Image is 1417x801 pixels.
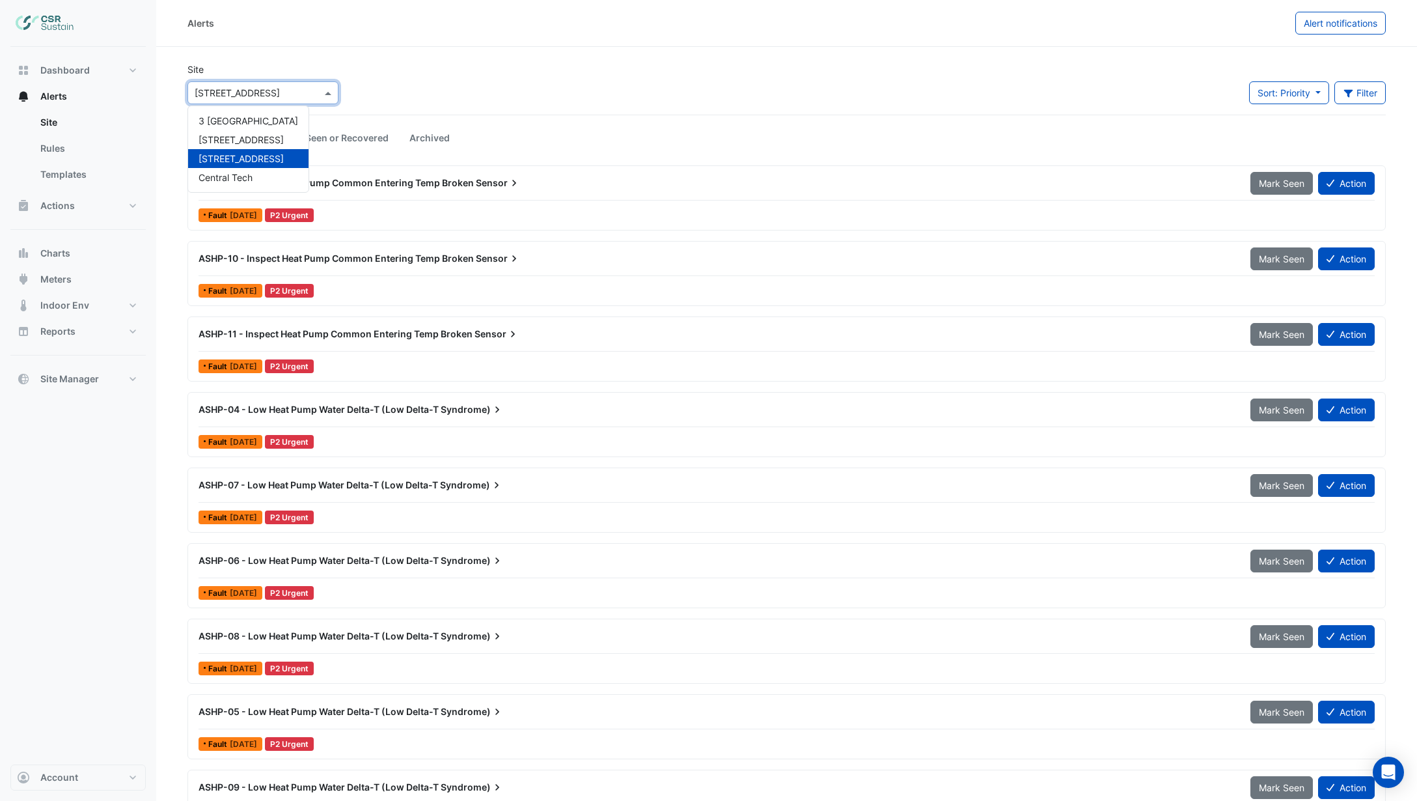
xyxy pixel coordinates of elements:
img: Company Logo [16,10,74,36]
button: Action [1318,247,1375,270]
app-icon: Reports [17,325,30,338]
span: Fault [208,287,230,295]
app-icon: Site Manager [17,372,30,386]
app-icon: Alerts [17,90,30,103]
a: Seen or Recovered [295,126,399,150]
span: Sat 11-Oct-2025 11:30 IST [230,739,257,749]
button: Site Manager [10,366,146,392]
app-icon: Charts [17,247,30,260]
span: ASHP-05 - Low Heat Pump Water Delta-T (Low Delta-T [199,706,439,717]
span: Sat 11-Oct-2025 11:30 IST [230,513,257,522]
button: Sort: Priority [1249,81,1329,104]
span: ASHP-08 - Low Heat Pump Water Delta-T (Low Delta-T [199,630,439,641]
span: Fault [208,438,230,446]
span: Syndrome) [441,554,504,567]
span: Mark Seen [1259,253,1304,264]
app-icon: Meters [17,273,30,286]
a: Archived [399,126,460,150]
button: Mark Seen [1250,323,1313,346]
span: Alerts [40,90,67,103]
div: P2 Urgent [265,511,314,524]
button: Mark Seen [1250,474,1313,497]
span: Fault [208,665,230,673]
span: Mark Seen [1259,631,1304,642]
a: Templates [30,162,146,188]
span: Mark Seen [1259,782,1304,793]
button: Reports [10,318,146,344]
span: Indoor Env [40,299,89,312]
span: ASHP-10 - Inspect Heat Pump Common Entering Temp Broken [199,253,474,264]
span: ASHP-12 - Inspect Heat Pump Common Entering Temp Broken [199,177,474,188]
span: Mark Seen [1259,329,1304,340]
span: ASHP-09 - Low Heat Pump Water Delta-T (Low Delta-T [199,781,439,793]
button: Alert notifications [1295,12,1386,35]
app-icon: Dashboard [17,64,30,77]
button: Dashboard [10,57,146,83]
span: Site Manager [40,372,99,386]
button: Meters [10,266,146,292]
span: Fault [208,740,230,748]
button: Action [1318,172,1375,195]
span: Sensor [476,252,521,265]
button: Mark Seen [1250,247,1313,270]
span: Syndrome) [441,403,504,416]
div: P2 Urgent [265,586,314,600]
span: ASHP-06 - Low Heat Pump Water Delta-T (Low Delta-T [199,555,439,566]
span: Fault [208,363,230,371]
span: Mark Seen [1259,480,1304,491]
span: Syndrome) [441,630,504,643]
button: Actions [10,193,146,219]
div: Options List [188,106,309,192]
span: ASHP-07 - Low Heat Pump Water Delta-T (Low Delta-T [199,479,438,490]
button: Mark Seen [1250,625,1313,648]
span: Sat 11-Oct-2025 11:30 IST [230,437,257,447]
span: Syndrome) [441,781,504,794]
app-icon: Actions [17,199,30,212]
button: Account [10,765,146,791]
span: Charts [40,247,70,260]
button: Action [1318,776,1375,799]
span: Sat 11-Oct-2025 11:30 IST [230,588,257,598]
span: Actions [40,199,75,212]
span: Mark Seen [1259,707,1304,718]
button: Alerts [10,83,146,109]
span: Fault [208,212,230,219]
span: Account [40,771,78,784]
button: Mark Seen [1250,701,1313,724]
span: Sun 12-Oct-2025 12:45 IST [230,210,257,220]
label: Site [187,63,204,76]
div: Open Intercom Messenger [1373,757,1404,788]
span: Alert notifications [1304,18,1377,29]
button: Charts [10,240,146,266]
div: P2 Urgent [265,208,314,222]
span: ASHP-04 - Low Heat Pump Water Delta-T (Low Delta-T [199,404,439,415]
span: Sensor [475,328,519,341]
span: [STREET_ADDRESS] [199,134,284,145]
button: Mark Seen [1250,776,1313,799]
span: Mark Seen [1259,555,1304,567]
button: Indoor Env [10,292,146,318]
span: Mark Seen [1259,404,1304,415]
span: Fault [208,514,230,522]
button: Action [1318,474,1375,497]
span: Sort: Priority [1258,87,1310,98]
span: Dashboard [40,64,90,77]
button: Action [1318,701,1375,724]
button: Mark Seen [1250,399,1313,421]
button: Mark Seen [1250,172,1313,195]
button: Action [1318,399,1375,421]
button: Action [1318,550,1375,572]
span: 3 [GEOGRAPHIC_DATA] [199,115,298,126]
div: Alerts [187,16,214,30]
a: Rules [30,135,146,162]
span: Sun 12-Oct-2025 12:45 IST [230,361,257,371]
span: Meters [40,273,72,286]
button: Filter [1334,81,1386,104]
span: [STREET_ADDRESS] [199,153,284,164]
span: Sun 12-Oct-2025 12:45 IST [230,286,257,296]
div: P2 Urgent [265,435,314,449]
span: Reports [40,325,76,338]
span: Central Tech [199,172,253,183]
button: Action [1318,323,1375,346]
div: P2 Urgent [265,662,314,675]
